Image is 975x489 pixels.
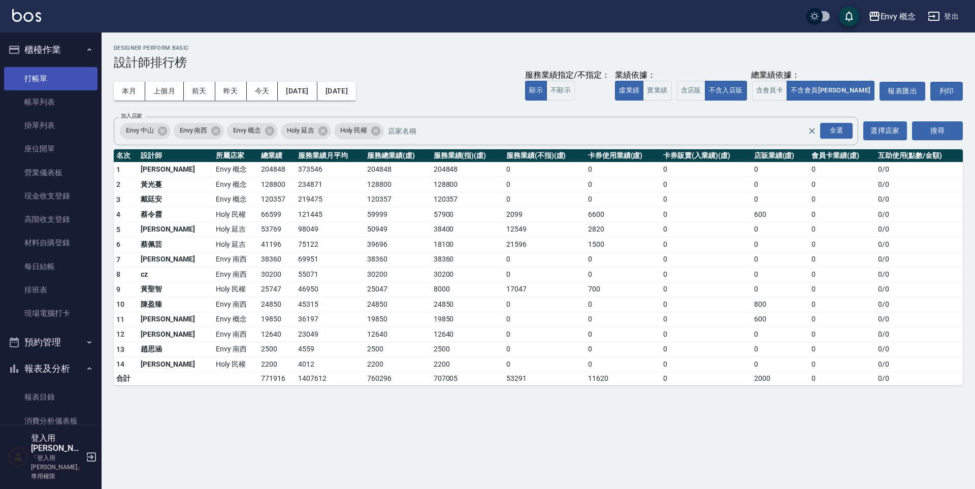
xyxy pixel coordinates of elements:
[365,207,431,222] td: 59999
[504,252,586,267] td: 0
[661,222,751,237] td: 0
[431,222,504,237] td: 38400
[138,312,213,327] td: [PERSON_NAME]
[752,177,809,192] td: 0
[213,162,258,177] td: Envy 概念
[752,267,809,282] td: 0
[31,453,83,481] p: 「登入用[PERSON_NAME]」專用權限
[365,327,431,342] td: 12640
[138,282,213,297] td: 黃聖智
[431,162,504,177] td: 204848
[213,282,258,297] td: Holy 民權
[818,121,855,141] button: Open
[138,342,213,357] td: 趙思涵
[258,297,296,312] td: 24850
[504,357,586,372] td: 0
[809,149,875,162] th: 會員卡業績(虛)
[912,121,963,140] button: 搜尋
[138,149,213,162] th: 設計師
[586,177,661,192] td: 0
[116,166,120,174] span: 1
[281,123,331,139] div: Holy 延吉
[504,177,586,192] td: 0
[875,282,963,297] td: 0 / 0
[121,112,142,120] label: 加入店家
[752,327,809,342] td: 0
[258,207,296,222] td: 66599
[752,357,809,372] td: 0
[296,327,365,342] td: 23049
[296,342,365,357] td: 4559
[431,252,504,267] td: 38360
[809,177,875,192] td: 0
[365,312,431,327] td: 19850
[296,207,365,222] td: 121445
[116,255,120,264] span: 7
[116,240,120,248] span: 6
[114,82,145,101] button: 本月
[296,222,365,237] td: 98049
[258,237,296,252] td: 41196
[296,237,365,252] td: 75122
[4,409,97,433] a: 消費分析儀表板
[120,125,160,136] span: Envy 中山
[116,360,125,368] span: 14
[334,123,384,139] div: Holy 民權
[365,342,431,357] td: 2500
[4,67,97,90] a: 打帳單
[809,162,875,177] td: 0
[752,312,809,327] td: 600
[213,342,258,357] td: Envy 南西
[661,372,751,385] td: 0
[586,237,661,252] td: 1500
[431,237,504,252] td: 18100
[213,267,258,282] td: Envy 南西
[4,137,97,160] a: 座位開單
[12,9,41,22] img: Logo
[661,177,751,192] td: 0
[365,149,431,162] th: 服務總業績(虛)
[661,267,751,282] td: 0
[661,207,751,222] td: 0
[643,81,671,101] button: 實業績
[365,192,431,207] td: 120357
[431,282,504,297] td: 8000
[504,297,586,312] td: 0
[586,312,661,327] td: 0
[431,327,504,342] td: 12640
[114,149,138,162] th: 名次
[114,55,963,70] h3: 設計師排行榜
[296,357,365,372] td: 4012
[365,177,431,192] td: 128800
[138,357,213,372] td: [PERSON_NAME]
[213,297,258,312] td: Envy 南西
[525,70,610,81] div: 服務業績指定/不指定：
[116,225,120,234] span: 5
[787,81,874,101] button: 不含會員[PERSON_NAME]
[809,252,875,267] td: 0
[4,255,97,278] a: 每日結帳
[317,82,356,101] button: [DATE]
[809,342,875,357] td: 0
[116,195,120,204] span: 3
[278,82,317,101] button: [DATE]
[365,357,431,372] td: 2200
[138,267,213,282] td: cz
[809,327,875,342] td: 0
[752,372,809,385] td: 2000
[809,372,875,385] td: 0
[138,177,213,192] td: 黃光蔓
[116,345,125,353] span: 13
[365,297,431,312] td: 24850
[805,124,819,138] button: Clear
[138,327,213,342] td: [PERSON_NAME]
[431,177,504,192] td: 128800
[809,267,875,282] td: 0
[661,282,751,297] td: 0
[809,297,875,312] td: 0
[661,192,751,207] td: 0
[258,282,296,297] td: 25747
[184,82,215,101] button: 前天
[586,267,661,282] td: 0
[258,312,296,327] td: 19850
